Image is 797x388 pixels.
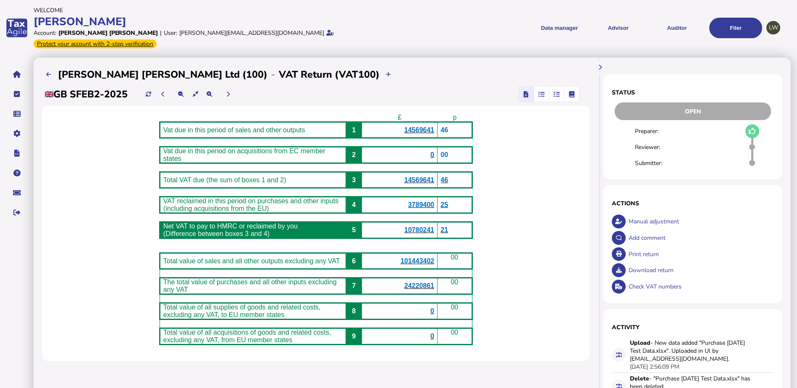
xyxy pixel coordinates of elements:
div: Return status - Actions are restricted to nominated users [612,102,774,120]
span: 0 [430,333,434,340]
button: Help pages [8,164,26,182]
button: Check VAT numbers on return. [612,280,626,294]
button: Filer [709,18,762,38]
span: 24220861 [404,282,434,289]
h2: [PERSON_NAME] [PERSON_NAME] Ltd (100) [58,68,267,81]
h2: GB SFEB2-2025 [45,88,128,101]
button: Open printable view of return. [612,247,626,261]
span: 25 [440,201,448,208]
div: Manual adjustment [627,213,774,230]
span: 3 [352,176,356,184]
div: User: [164,29,177,37]
button: Auditor [650,18,703,38]
button: Reset the return view [189,87,202,101]
button: Refresh data for current period [142,87,155,101]
button: Download return [612,263,626,277]
span: The total value of purchases and all other inputs excluding any VAT [163,278,337,293]
span: Vat due in this period on acquisitions from EC member states [163,147,325,162]
span: 2 [352,151,356,158]
div: From Oct 1, 2025, 2-step verification will be required to login. Set it up now... [34,39,157,48]
span: p [453,114,456,121]
button: Tasks [8,85,26,103]
h1: Actions [612,199,774,207]
span: 00 [451,304,458,311]
div: - New data added "Purchase [DATE] Test Data.xlsx". Uploaded in UI by [EMAIL_ADDRESS][DOMAIN_NAME]. [630,339,756,363]
button: Make the return view smaller [174,87,188,101]
span: 00 [440,151,448,158]
button: Data manager [8,105,26,123]
span: Total value of sales and all other outputs excluding any VAT [163,257,340,265]
span: Net VAT to pay to HMRC or reclaimed by you [163,223,298,230]
button: Shows a dropdown of VAT Advisor options [592,18,645,38]
span: 0 [430,307,434,315]
span: Vat due in this period of sales and other outputs [163,126,305,134]
div: [PERSON_NAME][EMAIL_ADDRESS][DOMAIN_NAME] [179,29,324,37]
span: 8 [352,307,356,315]
span: 46 [440,176,448,184]
mat-button-toggle: Reconcilliation view by document [534,87,549,102]
span: 21 [440,226,448,233]
span: 101443402 [401,257,434,265]
span: Total VAT due (the sum of boxes 1 and 2) [163,176,286,184]
span: 6 [352,257,356,265]
span: Total value of all supplies of goods and related costs, excluding any VAT, to EU member states [163,304,320,318]
button: Developer hub links [8,144,26,162]
span: 5 [352,226,356,233]
button: Shows a dropdown of Data manager options [533,18,586,38]
div: [PERSON_NAME] [PERSON_NAME] [58,29,158,37]
button: Previous period [156,87,170,101]
mat-button-toggle: Return view [519,87,534,102]
span: 46 [440,126,448,134]
button: Mark as draft [745,124,759,138]
button: Make an adjustment to this return. [612,215,626,228]
span: 00 [451,278,458,286]
div: [DATE] 2:56:09 PM [630,363,679,371]
button: Make the return view larger [202,87,216,101]
i: Email verified [326,30,334,36]
div: | [160,29,162,37]
menu: navigate products [400,18,763,38]
div: Open [615,102,771,120]
button: Sign out [8,204,26,221]
mat-button-toggle: Reconcilliation view by tax code [549,87,564,102]
div: Account: [34,29,56,37]
h2: VAT Return (VAT100) [279,68,380,81]
div: Reviewer: [635,143,679,151]
span: Total value of all acquisitions of goods and related costs, excluding any VAT, from EU member states [163,329,331,343]
h1: Activity [612,323,774,331]
div: Print return [627,246,774,262]
span: 00 [451,329,458,336]
b: 14569641 [404,176,434,184]
h1: Status [612,89,774,97]
div: Preparer: [635,127,679,135]
button: Hide [593,60,607,74]
span: 9 [352,333,356,340]
span: (Difference between boxes 3 and 4) [163,230,270,237]
div: Add comment [627,230,774,246]
mat-button-toggle: Ledger [564,87,579,102]
span: 1 [352,126,356,134]
b: 10780241 [404,226,434,233]
span: 0 [430,151,434,158]
div: Welcome [34,6,396,14]
span: 4 [352,201,356,208]
span: 14569641 [404,126,434,134]
button: Upload transactions [382,68,396,81]
span: 00 [451,254,458,261]
div: Profile settings [766,21,780,35]
div: [PERSON_NAME] [34,14,396,29]
div: Download return [627,262,774,278]
div: - [267,68,279,81]
strong: Upload [630,339,650,347]
span: 3789400 [408,201,434,208]
button: Manage settings [8,125,26,142]
span: £ [398,114,401,121]
button: Make a comment in the activity log. [612,231,626,245]
button: Next period [221,87,235,101]
div: Check VAT numbers [627,278,774,295]
div: Submitter: [635,159,679,167]
button: Raise a support ticket [8,184,26,202]
span: 7 [352,282,356,289]
img: gb.png [45,91,53,97]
